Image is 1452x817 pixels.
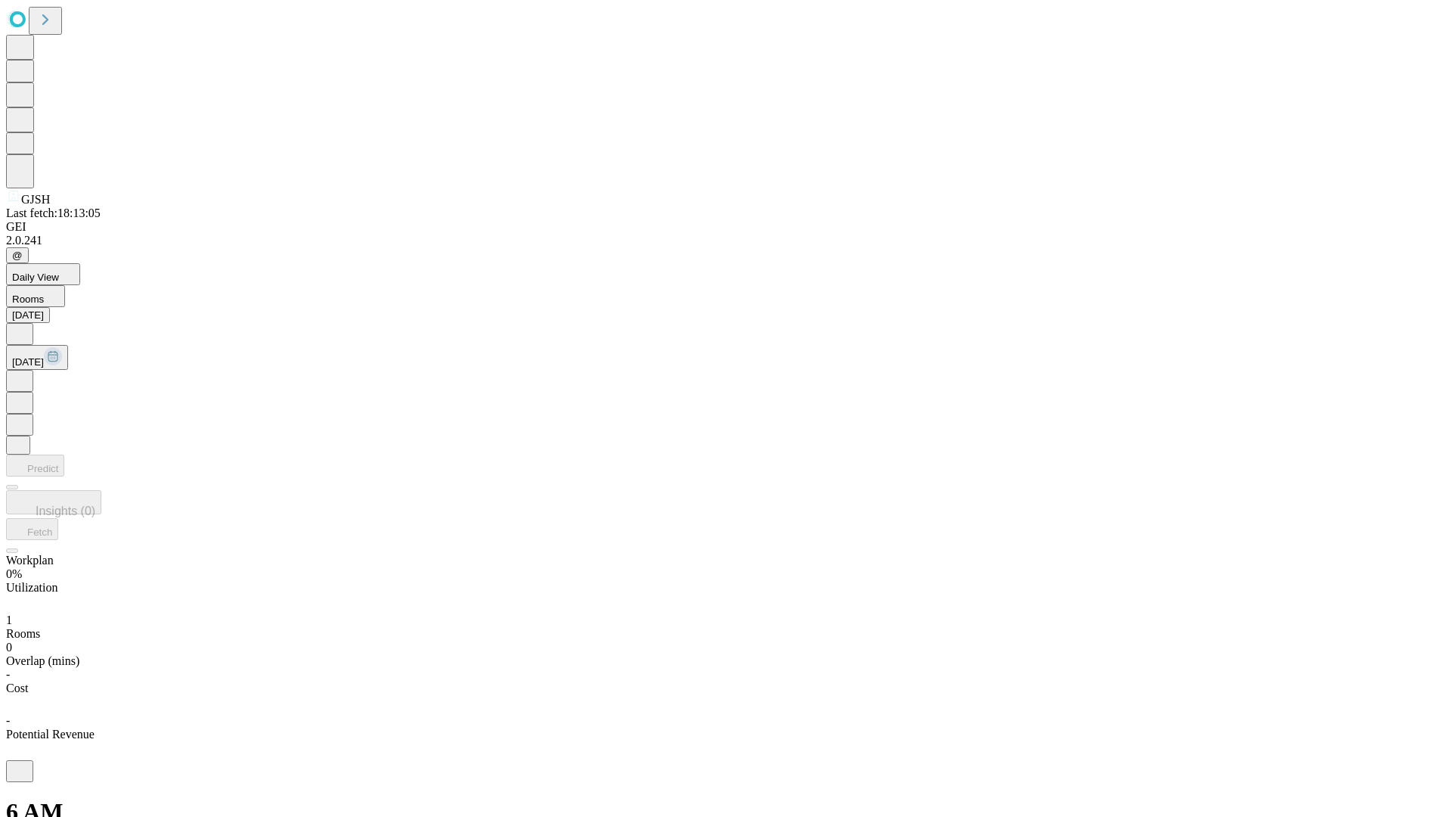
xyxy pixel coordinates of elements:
button: Fetch [6,518,58,540]
span: Rooms [12,294,44,305]
span: Overlap (mins) [6,654,79,667]
button: Insights (0) [6,490,101,514]
span: Cost [6,682,28,694]
button: Daily View [6,263,80,285]
button: Rooms [6,285,65,307]
span: Potential Revenue [6,728,95,741]
div: GEI [6,220,1446,234]
span: Utilization [6,581,57,594]
div: 2.0.241 [6,234,1446,247]
span: 0 [6,641,12,654]
button: [DATE] [6,345,68,370]
span: Insights (0) [36,505,95,517]
span: [DATE] [12,356,44,368]
span: Daily View [12,272,59,283]
button: [DATE] [6,307,50,323]
span: 0% [6,567,22,580]
span: - [6,668,10,681]
span: Last fetch: 18:13:05 [6,207,101,219]
button: Predict [6,455,64,477]
span: @ [12,250,23,261]
span: Workplan [6,554,54,567]
button: @ [6,247,29,263]
span: - [6,714,10,727]
span: GJSH [21,193,50,206]
span: 1 [6,614,12,626]
span: Rooms [6,627,40,640]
